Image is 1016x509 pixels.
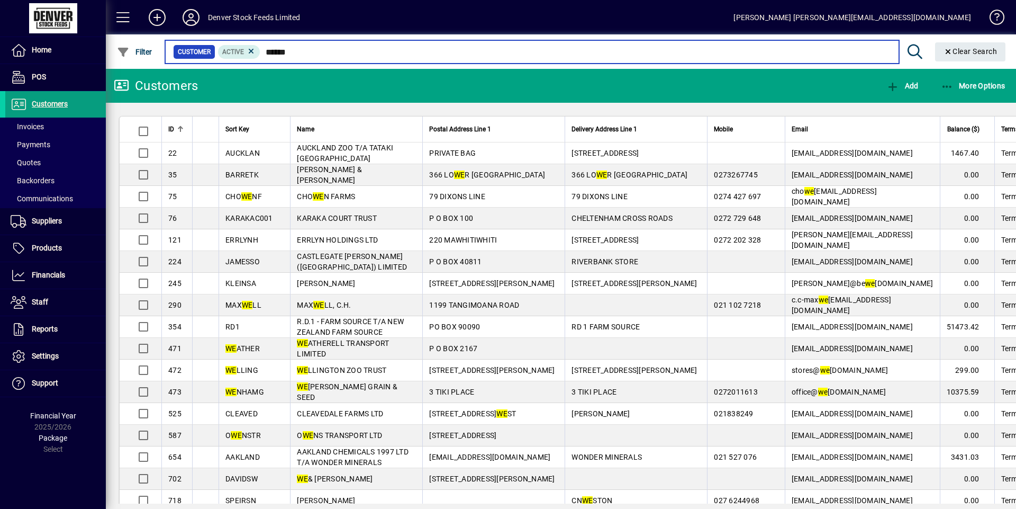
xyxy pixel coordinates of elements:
em: WE [231,431,242,440]
span: [STREET_ADDRESS][PERSON_NAME] [571,366,697,374]
td: 0.00 [940,229,994,251]
span: PO BOX 90090 [429,323,480,331]
span: ERRLYN HOLDINGS LTD [297,236,378,244]
span: WONDER MINERALS [571,453,642,461]
span: & [PERSON_NAME] [297,475,373,483]
span: 290 [168,301,182,309]
span: [PERSON_NAME]@be [DOMAIN_NAME] [792,279,933,288]
a: Communications [5,190,106,208]
em: WE [582,496,593,505]
span: Communications [11,194,73,203]
span: Mobile [714,123,733,135]
span: c.c-max [EMAIL_ADDRESS][DOMAIN_NAME] [792,296,891,315]
span: ERRLYNH [225,236,258,244]
td: 0.00 [940,251,994,273]
td: 0.00 [940,425,994,447]
em: WE [313,301,324,309]
div: Balance ($) [947,123,989,135]
div: Customers [114,77,198,94]
span: PRIVATE BAG [429,149,476,157]
span: 245 [168,279,182,288]
td: 0.00 [940,208,994,229]
td: 0.00 [940,164,994,186]
span: Clear Search [944,47,997,56]
span: 587 [168,431,182,440]
span: 473 [168,388,182,396]
span: 22 [168,149,177,157]
button: Add [884,76,921,95]
span: LLING [225,366,258,374]
span: Suppliers [32,217,62,225]
span: [EMAIL_ADDRESS][DOMAIN_NAME] [792,214,913,222]
span: P O BOX 100 [429,214,473,222]
td: 0.00 [940,403,994,425]
a: Suppliers [5,208,106,235]
span: R.D.1 - FARM SOURCE T/A NEW ZEALAND FARM SOURCE [297,317,404,336]
span: Staff [32,298,48,306]
span: Financials [32,271,65,279]
div: [PERSON_NAME] [PERSON_NAME][EMAIL_ADDRESS][DOMAIN_NAME] [733,9,971,26]
mat-chip: Activation Status: Active [218,45,260,59]
td: 1467.40 [940,142,994,164]
span: 220 MAWHITIWHITI [429,236,497,244]
span: [EMAIL_ADDRESS][DOMAIN_NAME] [792,171,913,179]
span: [PERSON_NAME][EMAIL_ADDRESS][DOMAIN_NAME] [792,230,913,249]
span: [STREET_ADDRESS] [429,431,496,440]
td: 0.00 [940,294,994,316]
span: [STREET_ADDRESS][PERSON_NAME] [429,279,555,288]
span: CHO N FARMS [297,192,355,201]
td: 299.00 [940,360,994,381]
div: Email [792,123,933,135]
span: CN STON [571,496,612,505]
span: [EMAIL_ADDRESS][DOMAIN_NAME] [792,149,913,157]
td: 10375.59 [940,381,994,403]
span: 35 [168,171,177,179]
span: ATHER [225,344,260,353]
td: 0.00 [940,186,994,208]
span: 224 [168,257,182,266]
span: 75 [168,192,177,201]
span: JAMESSO [225,257,260,266]
span: Email [792,123,808,135]
em: WE [313,192,324,201]
span: [PERSON_NAME] GRAIN & SEED [297,382,397,401]
span: [PERSON_NAME] & [PERSON_NAME] [297,165,362,184]
span: Balance ($) [947,123,979,135]
span: 0272011613 [714,388,758,396]
span: CLEAVED [225,409,258,418]
span: 472 [168,366,182,374]
span: 0272 202 328 [714,236,761,244]
span: 366 LO R [GEOGRAPHIC_DATA] [429,171,545,179]
span: ATHERELL TRANSPORT LIMITED [297,339,389,358]
span: 1199 TANGIMOANA ROAD [429,301,519,309]
span: Invoices [11,122,44,131]
span: [EMAIL_ADDRESS][DOMAIN_NAME] [792,496,913,505]
span: [EMAIL_ADDRESS][DOMAIN_NAME] [792,475,913,483]
span: AUCKLAN [225,149,260,157]
span: 3 TIKI PLACE [429,388,474,396]
span: Customer [178,47,211,57]
span: 702 [168,475,182,483]
span: 021 102 7218 [714,301,761,309]
em: WE [297,339,308,347]
span: KARAKA COURT TRUST [297,214,377,222]
span: [EMAIL_ADDRESS][DOMAIN_NAME] [792,453,913,461]
span: [STREET_ADDRESS][PERSON_NAME] [429,475,555,483]
span: cho [EMAIL_ADDRESS][DOMAIN_NAME] [792,187,877,206]
em: WE [496,409,507,418]
span: [EMAIL_ADDRESS][DOMAIN_NAME] [792,344,913,353]
span: Home [32,46,51,54]
span: 471 [168,344,182,353]
span: 525 [168,409,182,418]
span: [PERSON_NAME] [297,496,355,505]
em: WE [297,366,308,374]
span: 121 [168,236,182,244]
span: DAVIDSW [225,475,258,483]
span: POS [32,73,46,81]
span: [STREET_ADDRESS][PERSON_NAME] [571,279,697,288]
span: [PERSON_NAME] [297,279,355,288]
span: MAX LL, C.H. [297,301,351,309]
span: P O BOX 40811 [429,257,482,266]
td: 3431.03 [940,447,994,468]
div: Name [297,123,416,135]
